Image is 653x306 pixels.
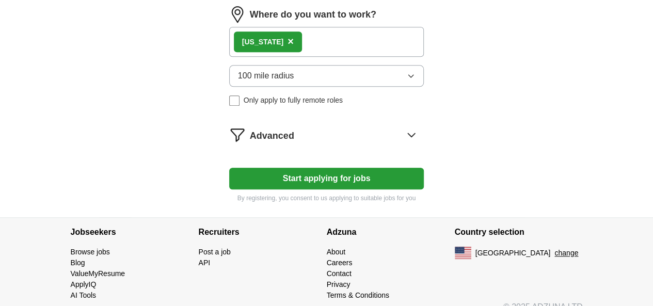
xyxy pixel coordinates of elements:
[229,194,424,203] p: By registering, you consent to us applying to suitable jobs for you
[288,36,294,47] span: ×
[455,218,583,247] h4: Country selection
[554,248,578,259] button: change
[229,168,424,189] button: Start applying for jobs
[199,248,231,256] a: Post a job
[229,126,246,143] img: filter
[327,269,352,278] a: Contact
[71,259,85,267] a: Blog
[71,280,97,288] a: ApplyIQ
[327,291,389,299] a: Terms & Conditions
[238,70,294,82] span: 100 mile radius
[475,248,551,259] span: [GEOGRAPHIC_DATA]
[71,269,125,278] a: ValueMyResume
[199,259,211,267] a: API
[242,37,283,47] div: [US_STATE]
[455,247,471,259] img: US flag
[229,6,246,23] img: location.png
[244,95,343,106] span: Only apply to fully remote roles
[327,259,353,267] a: Careers
[229,65,424,87] button: 100 mile radius
[327,280,351,288] a: Privacy
[327,248,346,256] a: About
[71,291,97,299] a: AI Tools
[288,34,294,50] button: ×
[71,248,110,256] a: Browse jobs
[250,129,294,143] span: Advanced
[229,95,240,106] input: Only apply to fully remote roles
[250,8,376,22] label: Where do you want to work?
